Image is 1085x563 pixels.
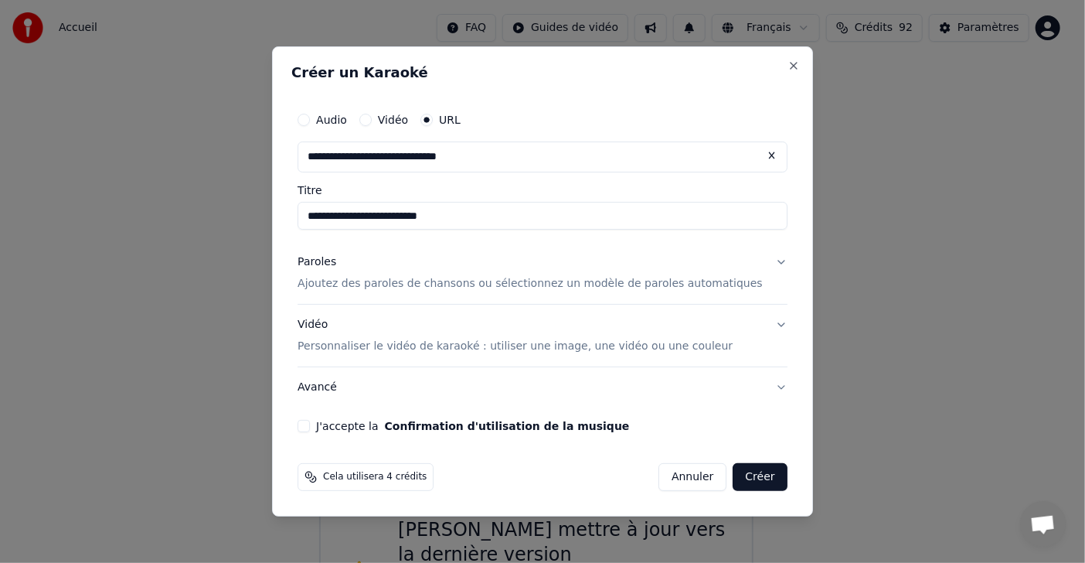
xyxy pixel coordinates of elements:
label: Titre [298,185,787,196]
button: J'accepte la [385,421,630,432]
label: URL [439,114,461,125]
div: Vidéo [298,317,733,354]
p: Ajoutez des paroles de chansons ou sélectionnez un modèle de paroles automatiques [298,276,763,292]
h2: Créer un Karaoké [291,66,794,80]
button: Avancé [298,367,787,408]
button: ParolesAjoutez des paroles de chansons ou sélectionnez un modèle de paroles automatiques [298,242,787,304]
span: Cela utilisera 4 crédits [323,471,427,483]
label: Audio [316,114,347,125]
label: Vidéo [378,114,408,125]
button: Créer [733,463,787,491]
button: VidéoPersonnaliser le vidéo de karaoké : utiliser une image, une vidéo ou une couleur [298,305,787,367]
button: Annuler [658,463,726,491]
p: Personnaliser le vidéo de karaoké : utiliser une image, une vidéo ou une couleur [298,339,733,354]
label: J'accepte la [316,421,629,432]
div: Paroles [298,254,336,270]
